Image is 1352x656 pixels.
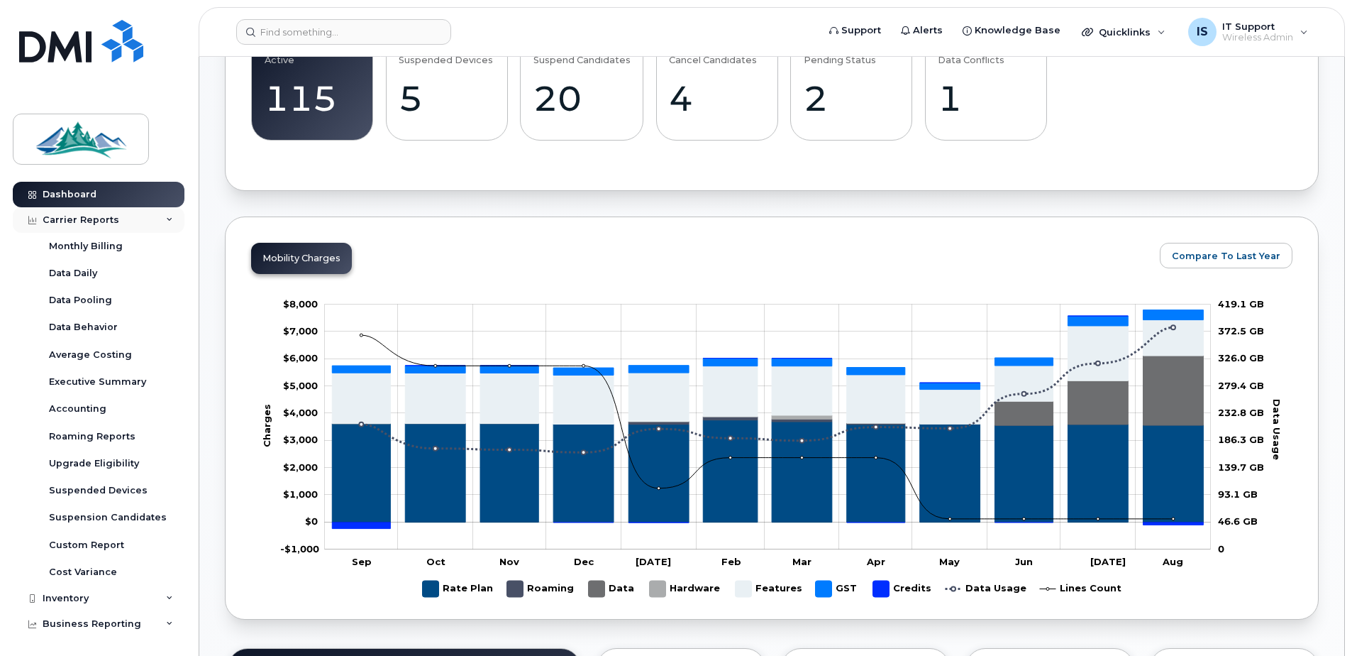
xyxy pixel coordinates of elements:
[426,556,445,567] tspan: Oct
[1271,399,1282,460] tspan: Data Usage
[283,407,318,418] g: $0
[1015,556,1033,567] tspan: Jun
[669,77,765,119] div: 4
[1162,556,1183,567] tspan: Aug
[332,310,1203,390] g: GST
[280,543,319,554] tspan: -$1,000
[1160,243,1292,268] button: Compare To Last Year
[283,461,318,473] tspan: $2,000
[261,404,272,447] tspan: Charges
[283,434,318,445] tspan: $3,000
[283,434,318,445] g: $0
[352,556,372,567] tspan: Sep
[533,77,631,119] div: 20
[283,325,318,337] g: $0
[946,575,1026,603] g: Data Usage
[1218,407,1264,418] tspan: 232.8 GB
[589,575,636,603] g: Data
[721,556,741,567] tspan: Feb
[953,16,1070,45] a: Knowledge Base
[938,42,1034,133] a: Data Conflicts1
[399,42,494,133] a: Suspended Devices5
[283,380,318,391] g: $0
[1172,249,1280,263] span: Compare To Last Year
[332,316,1203,528] g: Credits
[1090,556,1126,567] tspan: [DATE]
[236,19,451,45] input: Find something...
[283,325,318,337] tspan: $7,000
[574,556,594,567] tspan: Dec
[305,515,318,527] tspan: $0
[265,77,360,119] div: 115
[1218,488,1258,500] tspan: 93.1 GB
[1218,543,1224,554] tspan: 0
[975,23,1060,38] span: Knowledge Base
[283,298,318,310] tspan: $8,000
[261,298,1283,603] g: Chart
[1222,32,1293,43] span: Wireless Admin
[499,556,519,567] tspan: Nov
[669,42,765,133] a: Cancel Candidates4
[283,488,318,500] g: $0
[1197,23,1208,40] span: IS
[804,42,899,133] a: Pending Status2
[1218,380,1264,391] tspan: 279.4 GB
[1218,515,1258,527] tspan: 46.6 GB
[423,575,493,603] g: Rate Plan
[819,16,891,45] a: Support
[804,77,899,119] div: 2
[283,407,318,418] tspan: $4,000
[332,356,1203,425] g: Data
[1218,461,1264,473] tspan: 139.7 GB
[283,488,318,500] tspan: $1,000
[332,420,1203,523] g: Rate Plan
[1218,298,1264,310] tspan: 419.1 GB
[1040,575,1121,603] g: Lines Count
[1072,18,1175,46] div: Quicklinks
[841,23,881,38] span: Support
[1099,26,1151,38] span: Quicklinks
[1218,434,1264,445] tspan: 186.3 GB
[1218,352,1264,363] tspan: 326.0 GB
[280,543,319,554] g: $0
[636,556,671,567] tspan: [DATE]
[938,77,1034,119] div: 1
[283,352,318,363] g: $0
[507,575,575,603] g: Roaming
[1218,325,1264,337] tspan: 372.5 GB
[913,23,943,38] span: Alerts
[866,556,885,567] tspan: Apr
[1178,18,1318,46] div: IT Support
[792,556,811,567] tspan: Mar
[816,575,859,603] g: GST
[873,575,931,603] g: Credits
[736,575,802,603] g: Features
[399,77,494,119] div: 5
[283,352,318,363] tspan: $6,000
[265,42,360,133] a: Active115
[533,42,631,133] a: Suspend Candidates20
[283,461,318,473] g: $0
[650,575,721,603] g: Hardware
[891,16,953,45] a: Alerts
[939,556,960,567] tspan: May
[1222,21,1293,32] span: IT Support
[423,575,1121,603] g: Legend
[283,380,318,391] tspan: $5,000
[283,298,318,310] g: $0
